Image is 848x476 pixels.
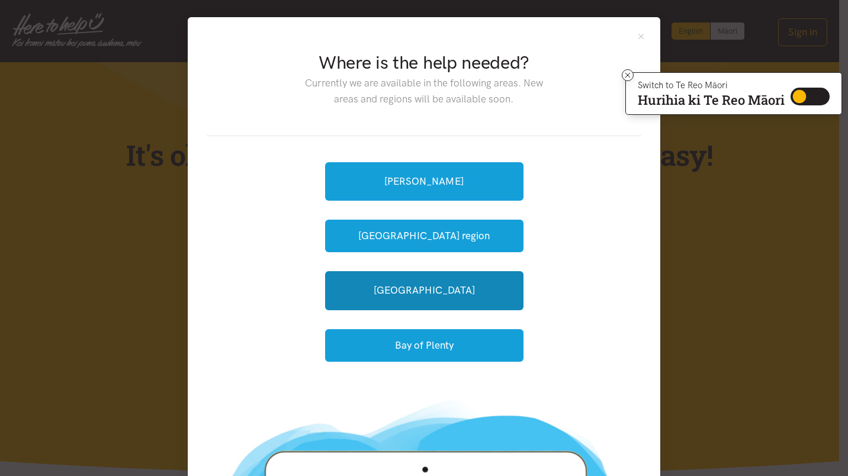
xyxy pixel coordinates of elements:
[638,82,785,89] p: Switch to Te Reo Māori
[325,162,523,201] a: [PERSON_NAME]
[295,75,552,107] p: Currently we are available in the following areas. New areas and regions will be available soon.
[325,271,523,310] a: [GEOGRAPHIC_DATA]
[295,50,552,75] h2: Where is the help needed?
[636,31,646,41] button: Close
[325,220,523,252] button: [GEOGRAPHIC_DATA] region
[638,95,785,105] p: Hurihia ki Te Reo Māori
[325,329,523,362] button: Bay of Plenty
